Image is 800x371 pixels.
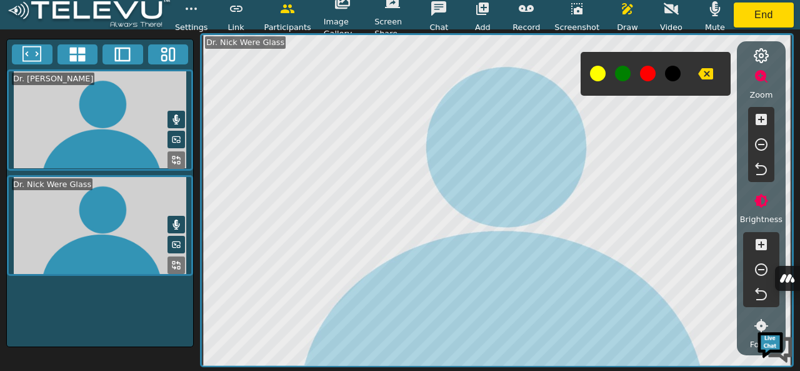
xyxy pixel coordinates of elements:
[749,89,772,101] span: Zoom
[167,131,185,148] button: Picture in Picture
[750,338,773,350] span: Focus
[324,16,362,39] span: Image Gallery
[21,58,52,89] img: d_736959983_company_1615157101543_736959983
[175,21,208,33] span: Settings
[167,111,185,128] button: Mute
[167,236,185,253] button: Picture in Picture
[705,21,725,33] span: Mute
[72,108,172,234] span: We're online!
[12,73,94,84] div: Dr. [PERSON_NAME]
[227,21,244,33] span: Link
[205,36,286,48] div: Dr. Nick Were Glass
[65,66,210,82] div: Chat with us now
[617,21,637,33] span: Draw
[660,21,682,33] span: Video
[6,242,238,286] textarea: Type your message and hit 'Enter'
[264,21,311,33] span: Participants
[756,327,794,365] img: Chat Widget
[57,44,98,64] button: 4x4
[429,21,448,33] span: Chat
[374,16,411,39] span: Screen Share
[734,3,794,28] button: End
[167,151,185,169] button: Replace Feed
[512,21,540,33] span: Record
[475,21,491,33] span: Add
[554,21,599,33] span: Screenshot
[102,44,143,64] button: Two Window Medium
[205,6,235,36] div: Minimize live chat window
[167,257,185,274] button: Replace Feed
[167,216,185,233] button: Mute
[12,44,52,64] button: Fullscreen
[740,213,782,225] span: Brightness
[12,178,92,190] div: Dr. Nick Were Glass
[148,44,189,64] button: Three Window Medium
